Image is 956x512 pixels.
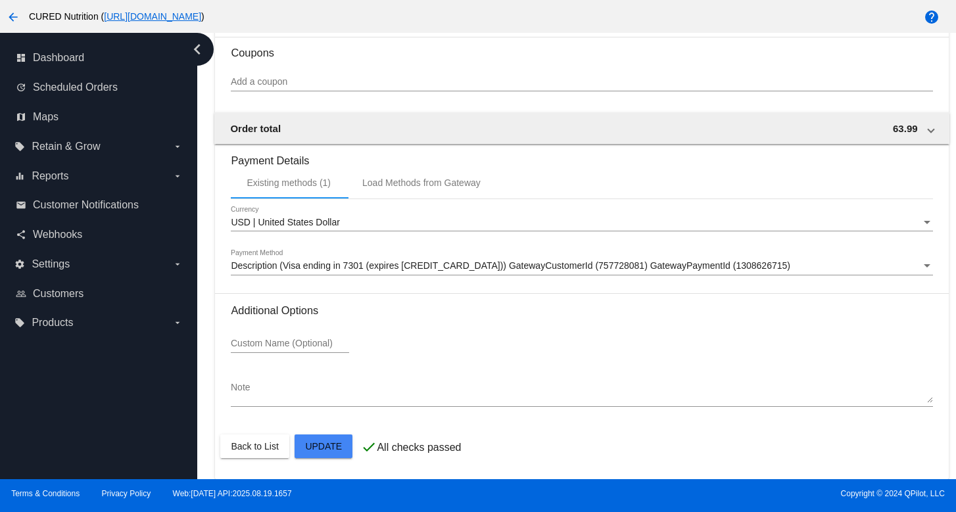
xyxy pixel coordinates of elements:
[489,489,945,498] span: Copyright © 2024 QPilot, LLC
[247,177,331,188] div: Existing methods (1)
[32,258,70,270] span: Settings
[231,37,932,59] h3: Coupons
[104,11,201,22] a: [URL][DOMAIN_NAME]
[231,260,790,271] span: Description (Visa ending in 7301 (expires [CREDIT_CARD_DATA])) GatewayCustomerId (757728081) Gate...
[231,218,932,228] mat-select: Currency
[14,259,25,269] i: settings
[14,317,25,328] i: local_offer
[16,82,26,93] i: update
[16,200,26,210] i: email
[32,141,100,152] span: Retain & Grow
[231,338,349,349] input: Custom Name (Optional)
[173,489,292,498] a: Web:[DATE] API:2025.08.19.1657
[172,141,183,152] i: arrow_drop_down
[32,317,73,329] span: Products
[33,81,118,93] span: Scheduled Orders
[305,441,342,452] span: Update
[14,141,25,152] i: local_offer
[230,123,281,134] span: Order total
[377,442,461,454] p: All checks passed
[220,434,289,458] button: Back to List
[5,9,21,25] mat-icon: arrow_back
[172,317,183,328] i: arrow_drop_down
[172,171,183,181] i: arrow_drop_down
[16,53,26,63] i: dashboard
[361,439,377,455] mat-icon: check
[16,112,26,122] i: map
[33,52,84,64] span: Dashboard
[295,434,352,458] button: Update
[29,11,204,22] span: CURED Nutrition ( )
[187,39,208,60] i: chevron_left
[172,259,183,269] i: arrow_drop_down
[16,195,183,216] a: email Customer Notifications
[924,9,940,25] mat-icon: help
[32,170,68,182] span: Reports
[16,106,183,128] a: map Maps
[231,77,932,87] input: Add a coupon
[102,489,151,498] a: Privacy Policy
[231,304,932,317] h3: Additional Options
[231,217,339,227] span: USD | United States Dollar
[231,261,932,271] mat-select: Payment Method
[14,171,25,181] i: equalizer
[33,111,59,123] span: Maps
[893,123,918,134] span: 63.99
[16,289,26,299] i: people_outline
[16,229,26,240] i: share
[16,283,183,304] a: people_outline Customers
[16,224,183,245] a: share Webhooks
[214,112,949,144] mat-expansion-panel-header: Order total 63.99
[362,177,481,188] div: Load Methods from Gateway
[33,229,82,241] span: Webhooks
[16,47,183,68] a: dashboard Dashboard
[231,145,932,167] h3: Payment Details
[231,441,278,452] span: Back to List
[33,288,84,300] span: Customers
[16,77,183,98] a: update Scheduled Orders
[11,489,80,498] a: Terms & Conditions
[33,199,139,211] span: Customer Notifications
